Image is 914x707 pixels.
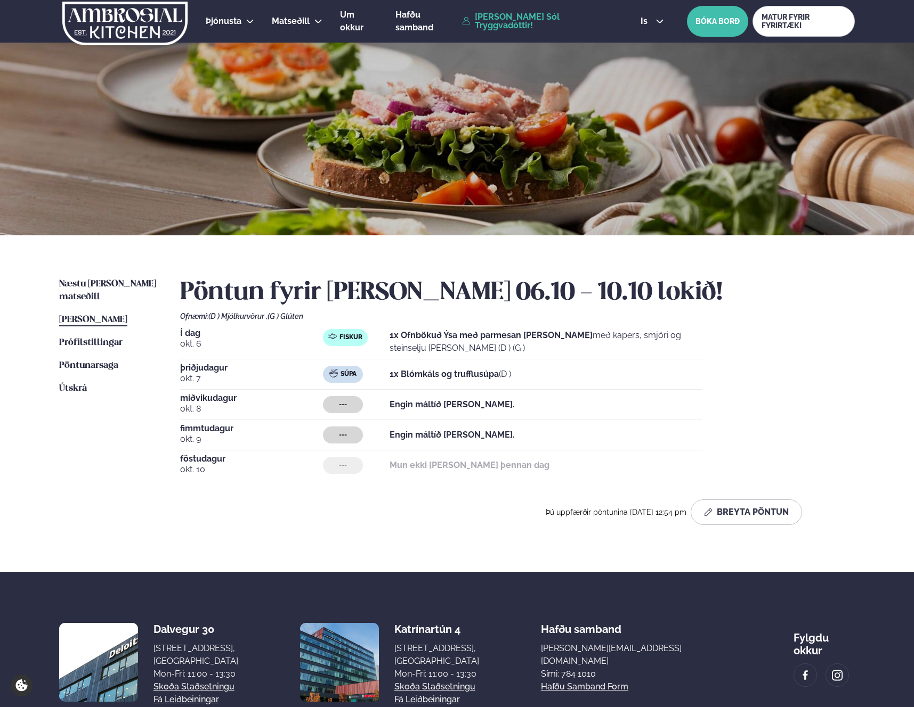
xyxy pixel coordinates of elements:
[59,278,159,303] a: Næstu [PERSON_NAME] matseðill
[11,675,33,696] a: Cookie settings
[632,17,672,26] button: is
[206,15,241,28] a: Þjónusta
[59,314,127,326] a: [PERSON_NAME]
[794,623,855,657] div: Fylgdu okkur
[329,369,338,377] img: soup.svg
[272,15,310,28] a: Matseðill
[59,384,87,393] span: Útskrá
[59,336,123,349] a: Prófílstillingar
[180,424,323,433] span: fimmtudagur
[59,382,87,395] a: Útskrá
[272,16,310,26] span: Matseðill
[394,693,460,706] a: Fá leiðbeiningar
[394,642,479,668] div: [STREET_ADDRESS], [GEOGRAPHIC_DATA]
[59,361,118,370] span: Pöntunarsaga
[390,399,515,409] strong: Engin máltíð [PERSON_NAME].
[394,623,479,636] div: Katrínartún 4
[153,693,219,706] a: Fá leiðbeiningar
[541,642,732,668] a: [PERSON_NAME][EMAIL_ADDRESS][DOMAIN_NAME]
[180,338,323,350] span: okt. 6
[180,463,323,476] span: okt. 10
[268,312,303,320] span: (G ) Glúten
[208,312,268,320] span: (D ) Mjólkurvörur ,
[395,9,457,34] a: Hafðu samband
[180,433,323,446] span: okt. 9
[153,668,238,680] div: Mon-Fri: 11:00 - 13:30
[394,668,479,680] div: Mon-Fri: 11:00 - 13:30
[59,315,127,324] span: [PERSON_NAME]
[180,278,855,308] h2: Pöntun fyrir [PERSON_NAME] 06.10 - 10.10 lokið!
[794,664,816,686] a: image alt
[339,400,347,409] span: ---
[180,402,323,415] span: okt. 8
[180,312,855,320] div: Ofnæmi:
[180,364,323,372] span: þriðjudagur
[390,430,515,440] strong: Engin máltíð [PERSON_NAME].
[390,368,511,381] p: (D )
[641,17,651,26] span: is
[541,668,732,680] p: Sími: 784 1010
[541,680,628,693] a: Hafðu samband form
[462,13,616,30] a: [PERSON_NAME] Sól Tryggvadóttir!
[826,664,848,686] a: image alt
[691,499,802,525] button: Breyta Pöntun
[153,680,234,693] a: Skoða staðsetningu
[59,338,123,347] span: Prófílstillingar
[59,623,138,702] img: image alt
[390,369,499,379] strong: 1x Blómkáls og trufflusúpa
[328,332,337,341] img: fish.svg
[687,6,748,37] button: BÓKA BORÐ
[799,669,811,681] img: image alt
[339,333,362,342] span: Fiskur
[61,2,189,45] img: logo
[180,372,323,385] span: okt. 7
[394,680,475,693] a: Skoða staðsetningu
[339,431,347,439] span: ---
[180,329,323,338] span: Í dag
[339,461,347,470] span: ---
[395,10,433,32] span: Hafðu samband
[541,614,621,636] span: Hafðu samband
[753,6,855,37] a: MATUR FYRIR FYRIRTÆKI
[546,508,686,516] span: Þú uppfærðir pöntunina [DATE] 12:54 pm
[180,455,323,463] span: föstudagur
[153,623,238,636] div: Dalvegur 30
[59,279,156,301] span: Næstu [PERSON_NAME] matseðill
[300,623,379,702] img: image alt
[390,460,549,470] strong: Mun ekki [PERSON_NAME] þennan dag
[390,329,702,355] p: með kapers, smjöri og steinselju [PERSON_NAME] (D ) (G )
[341,370,357,379] span: Súpa
[59,359,118,372] a: Pöntunarsaga
[340,9,378,34] a: Um okkur
[206,16,241,26] span: Þjónusta
[831,669,843,681] img: image alt
[180,394,323,402] span: miðvikudagur
[390,330,593,340] strong: 1x Ofnbökuð Ýsa með parmesan [PERSON_NAME]
[153,642,238,668] div: [STREET_ADDRESS], [GEOGRAPHIC_DATA]
[340,10,363,32] span: Um okkur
